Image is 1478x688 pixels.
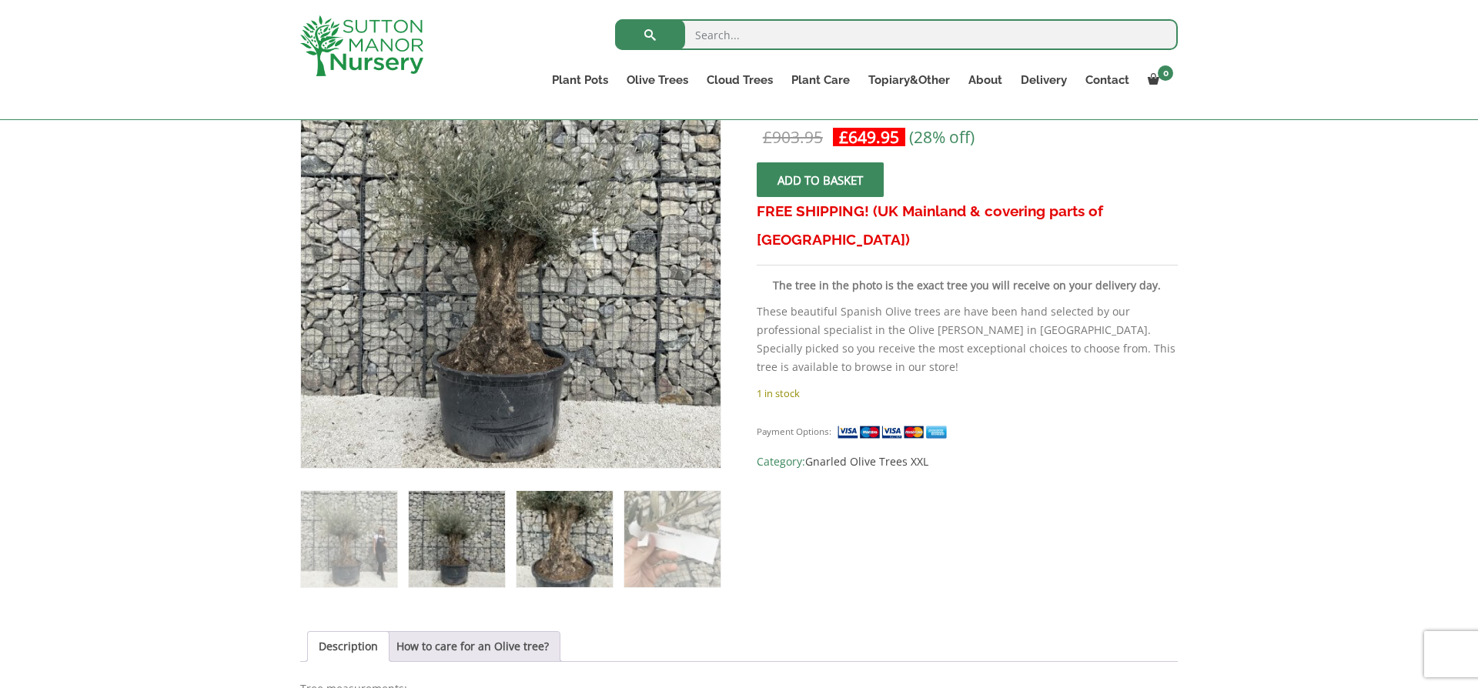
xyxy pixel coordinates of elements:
p: 1 in stock [757,384,1178,402]
img: Gnarled Olive Tree XXL (Ancient) J525 - Image 3 [517,491,613,587]
a: 0 [1139,69,1178,91]
a: Plant Care [782,69,859,91]
img: Gnarled Olive Tree XXL (Ancient) J525 [301,491,397,587]
span: (28% off) [909,126,975,148]
a: Contact [1076,69,1139,91]
button: Add to basket [757,162,884,197]
bdi: 903.95 [763,126,823,148]
a: About [959,69,1012,91]
span: Category: [757,453,1178,471]
p: These beautiful Spanish Olive trees are have been hand selected by our professional specialist in... [757,302,1178,376]
span: £ [763,126,772,148]
a: Gnarled Olive Trees XXL [805,454,928,469]
a: Topiary&Other [859,69,959,91]
span: 0 [1158,65,1173,81]
img: Gnarled Olive Tree XXL (Ancient) J525 - Image 2 [409,491,505,587]
img: logo [300,15,423,76]
small: Payment Options: [757,426,831,437]
img: Gnarled Olive Tree XXL (Ancient) J525 - Image 4 [624,491,721,587]
input: Search... [615,19,1178,50]
bdi: 649.95 [839,126,899,148]
span: £ [839,126,848,148]
a: Delivery [1012,69,1076,91]
strong: The tree in the photo is the exact tree you will receive on your delivery day. [773,278,1161,292]
a: How to care for an Olive tree? [396,632,549,661]
img: payment supported [837,424,952,440]
h3: FREE SHIPPING! (UK Mainland & covering parts of [GEOGRAPHIC_DATA]) [757,197,1178,254]
a: Description [319,632,378,661]
a: Plant Pots [543,69,617,91]
a: Olive Trees [617,69,697,91]
a: Cloud Trees [697,69,782,91]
